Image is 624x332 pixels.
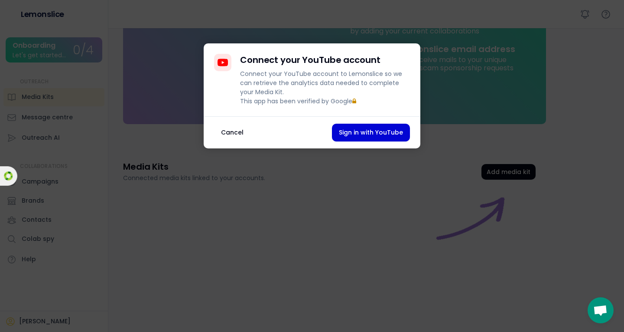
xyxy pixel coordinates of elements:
[240,69,410,106] div: Connect your YouTube account to Lemonslice so we can retrieve the analytics data needed to comple...
[214,124,250,141] button: Cancel
[240,54,380,66] h4: Connect your YouTube account
[218,57,228,68] img: YouTubeIcon.svg
[588,297,614,323] a: פתח צ'אט
[332,124,410,141] button: Sign in with YouTube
